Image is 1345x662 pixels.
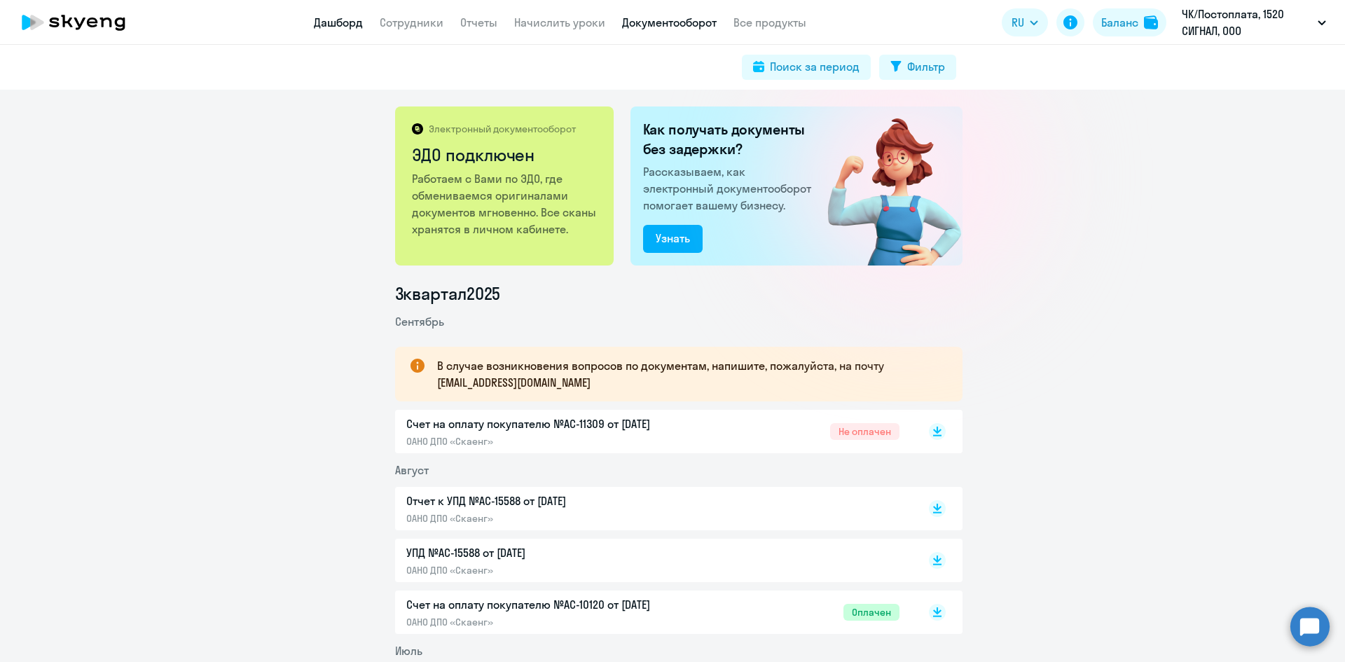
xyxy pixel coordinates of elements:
[314,15,363,29] a: Дашборд
[437,357,937,391] p: В случае возникновения вопросов по документам, напишите, пожалуйста, на почту [EMAIL_ADDRESS][DOM...
[429,123,576,135] p: Электронный документооборот
[1144,15,1158,29] img: balance
[907,58,945,75] div: Фильтр
[460,15,497,29] a: Отчеты
[1002,8,1048,36] button: RU
[406,544,701,561] p: УПД №AC-15588 от [DATE]
[406,492,701,509] p: Отчет к УПД №AC-15588 от [DATE]
[395,282,963,305] li: 3 квартал 2025
[412,170,599,237] p: Работаем с Вами по ЭДО, где обмениваемся оригиналами документов мгновенно. Все сканы хранятся в л...
[406,544,899,577] a: УПД №AC-15588 от [DATE]ОАНО ДПО «Скаенг»
[770,58,860,75] div: Поиск за период
[643,120,817,159] h2: Как получать документы без задержки?
[406,596,899,628] a: Счет на оплату покупателю №AC-10120 от [DATE]ОАНО ДПО «Скаенг»Оплачен
[805,106,963,266] img: connected
[412,144,599,166] h2: ЭДО подключен
[622,15,717,29] a: Документооборот
[1093,8,1166,36] button: Балансbalance
[406,616,701,628] p: ОАНО ДПО «Скаенг»
[1012,14,1024,31] span: RU
[406,415,701,432] p: Счет на оплату покупателю №AC-11309 от [DATE]
[656,230,690,247] div: Узнать
[395,463,429,477] span: Август
[733,15,806,29] a: Все продукты
[879,55,956,80] button: Фильтр
[742,55,871,80] button: Поиск за период
[643,225,703,253] button: Узнать
[406,492,899,525] a: Отчет к УПД №AC-15588 от [DATE]ОАНО ДПО «Скаенг»
[395,315,444,329] span: Сентябрь
[406,415,899,448] a: Счет на оплату покупателю №AC-11309 от [DATE]ОАНО ДПО «Скаенг»Не оплачен
[406,564,701,577] p: ОАНО ДПО «Скаенг»
[514,15,605,29] a: Начислить уроки
[406,435,701,448] p: ОАНО ДПО «Скаенг»
[830,423,899,440] span: Не оплачен
[406,596,701,613] p: Счет на оплату покупателю №AC-10120 от [DATE]
[1101,14,1138,31] div: Баланс
[406,512,701,525] p: ОАНО ДПО «Скаенг»
[380,15,443,29] a: Сотрудники
[395,644,422,658] span: Июль
[1175,6,1333,39] button: ЧК/Постоплата, 1520 СИГНАЛ, ООО
[643,163,817,214] p: Рассказываем, как электронный документооборот помогает вашему бизнесу.
[1182,6,1312,39] p: ЧК/Постоплата, 1520 СИГНАЛ, ООО
[843,604,899,621] span: Оплачен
